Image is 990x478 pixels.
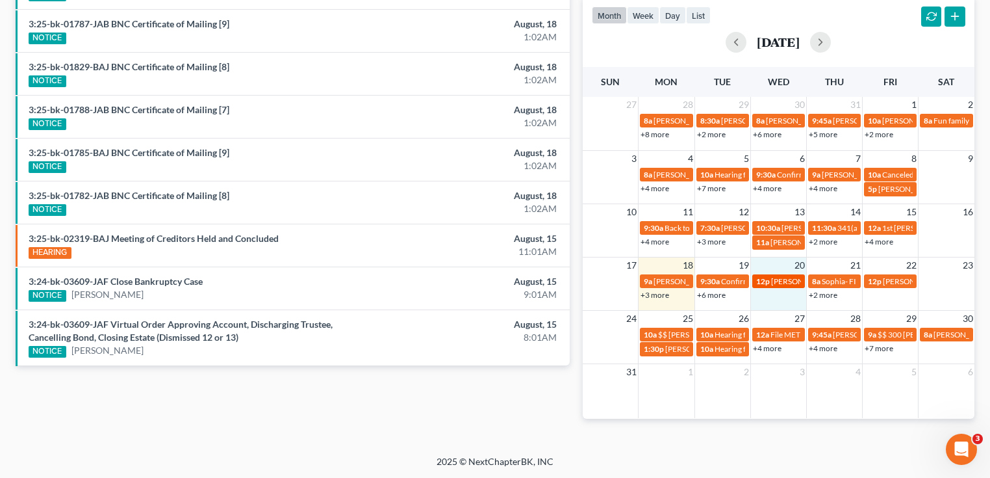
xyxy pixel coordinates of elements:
span: 1 [687,364,694,380]
span: 8a [924,116,932,126]
div: 1:02AM [389,73,557,86]
a: +2 more [809,237,837,246]
span: Canceled: [PERSON_NAME] [882,170,978,179]
span: [PERSON_NAME] [PHONE_NUMBER] [654,276,785,286]
span: [PERSON_NAME] [PHONE_NUMBER] [654,116,785,126]
span: 5 [742,151,750,166]
span: 9:45a [812,116,831,126]
a: [PERSON_NAME] [71,288,144,301]
span: 12a [868,223,881,233]
a: +6 more [697,290,726,300]
span: 8:30a [700,116,720,126]
span: 9a [868,330,876,339]
span: 30 [793,97,806,113]
span: 23 [961,258,974,273]
span: 8a [812,276,820,286]
a: 3:24-bk-03609-JAF Virtual Order Approving Account, Discharging Trustee, Cancelling Bond, Closing ... [29,319,333,343]
a: 3:24-bk-03609-JAF Close Bankruptcy Case [29,276,203,287]
iframe: Intercom live chat [946,434,977,465]
span: 27 [625,97,638,113]
div: August, 18 [389,189,557,202]
a: +4 more [809,183,837,193]
span: 9a [812,170,820,179]
div: 11:01AM [389,245,557,258]
span: [PERSON_NAME] [EMAIL_ADDRESS][DOMAIN_NAME] [665,344,857,354]
button: list [686,7,711,24]
a: 3:25-bk-01785-BAJ BNC Certificate of Mailing [9] [29,147,229,158]
span: 1:30p [644,344,664,354]
div: NOTICE [29,290,66,302]
a: 3:25-bk-02319-BAJ Meeting of Creditors Held and Concluded [29,233,279,244]
span: 19 [737,258,750,273]
span: 10a [644,330,657,339]
span: Hearing for [PERSON_NAME][US_STATE] and [PERSON_NAME][US_STATE] [715,330,972,339]
span: [PERSON_NAME] [PHONE_NUMBER] [721,116,852,126]
span: 25 [681,311,694,326]
span: 11 [681,204,694,220]
a: +7 more [697,183,726,193]
span: Confirmation hearing for [PERSON_NAME] [777,170,924,179]
span: 11:30a [812,223,836,233]
span: 9:30a [700,276,720,286]
span: 8a [756,116,765,126]
span: 11a [756,237,769,247]
div: 1:02AM [389,202,557,215]
span: Confirmation hearing for Oakcies [PERSON_NAME] & [PERSON_NAME] [721,276,965,286]
div: August, 18 [389,103,557,116]
div: August, 18 [389,18,557,31]
a: 3:25-bk-01782-JAB BNC Certificate of Mailing [8] [29,190,229,201]
div: August, 15 [389,318,557,331]
span: 2 [967,97,974,113]
span: 12a [756,330,769,339]
span: 26 [737,311,750,326]
span: 12p [868,276,882,286]
span: 13 [793,204,806,220]
a: 3:25-bk-01787-JAB BNC Certificate of Mailing [9] [29,18,229,29]
span: [PERSON_NAME] [PHONE_NUMBER] [770,237,902,247]
span: 1 [910,97,918,113]
span: Thu [825,76,844,87]
span: 8a [644,116,652,126]
span: 18 [681,258,694,273]
span: [PERSON_NAME] 8576155620 [878,184,986,194]
a: +4 more [641,183,669,193]
span: 5p [868,184,877,194]
span: 27 [793,311,806,326]
span: 14 [849,204,862,220]
span: 8a [924,330,932,339]
span: 17 [625,258,638,273]
a: +3 more [641,290,669,300]
span: 22 [905,258,918,273]
span: 31 [625,364,638,380]
div: 9:01AM [389,288,557,301]
a: 3:25-bk-01788-JAB BNC Certificate of Mailing [7] [29,104,229,115]
span: [PERSON_NAME] [PHONE_NUMBER] [781,223,913,233]
a: +4 more [809,343,837,353]
span: 12p [756,276,770,286]
span: 12 [737,204,750,220]
span: 7 [854,151,862,166]
button: day [659,7,686,24]
a: +2 more [697,129,726,139]
span: 2 [742,364,750,380]
a: +2 more [865,129,893,139]
button: month [592,7,627,24]
span: 10:30a [756,223,780,233]
span: Mon [655,76,678,87]
span: 5 [910,364,918,380]
a: +5 more [809,129,837,139]
span: 30 [961,311,974,326]
span: 24 [625,311,638,326]
a: +8 more [641,129,669,139]
div: HEARING [29,247,71,259]
span: Tue [714,76,731,87]
span: [PERSON_NAME] [766,116,827,126]
span: Sat [938,76,954,87]
a: +4 more [753,183,781,193]
span: Sophia- FIRST day of PK3 [822,276,907,286]
span: 29 [905,311,918,326]
span: Sun [601,76,620,87]
span: 3 [972,434,983,444]
span: 6 [798,151,806,166]
span: 6 [967,364,974,380]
